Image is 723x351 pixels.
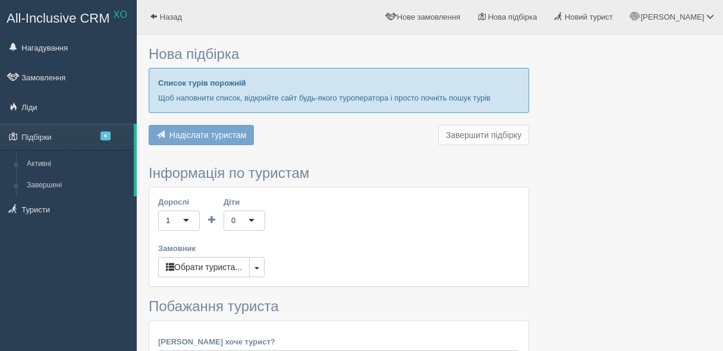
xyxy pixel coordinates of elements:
[640,12,704,21] span: [PERSON_NAME]
[158,336,520,347] label: [PERSON_NAME] хоче турист?
[158,196,200,208] label: Дорослі
[21,175,134,196] a: Завершені
[166,215,170,227] div: 1
[7,11,110,26] span: All-Inclusive CRM
[149,165,529,181] h3: Інформація по туристам
[158,92,520,104] p: Щоб наповнити список, відкрийте сайт будь-якого туроператора і просто почніть пошук турів
[100,131,111,140] span: 6
[224,196,265,208] label: Діти
[397,12,460,21] span: Нове замовлення
[438,125,529,145] button: Завершити підбірку
[114,10,127,20] sup: XO
[149,46,529,62] h3: Нова підбірка
[565,12,613,21] span: Новий турист
[1,1,136,33] a: All-Inclusive CRM XO
[21,153,134,175] a: Активні
[158,257,250,277] button: Обрати туриста...
[169,130,247,140] span: Надіслати туристам
[149,298,279,314] span: Побажання туриста
[158,243,520,254] label: Замовник
[149,125,254,145] button: Надіслати туристам
[231,215,235,227] div: 0
[158,79,246,87] b: Список турів порожній
[160,12,182,21] span: Назад
[488,12,537,21] span: Нова підбірка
